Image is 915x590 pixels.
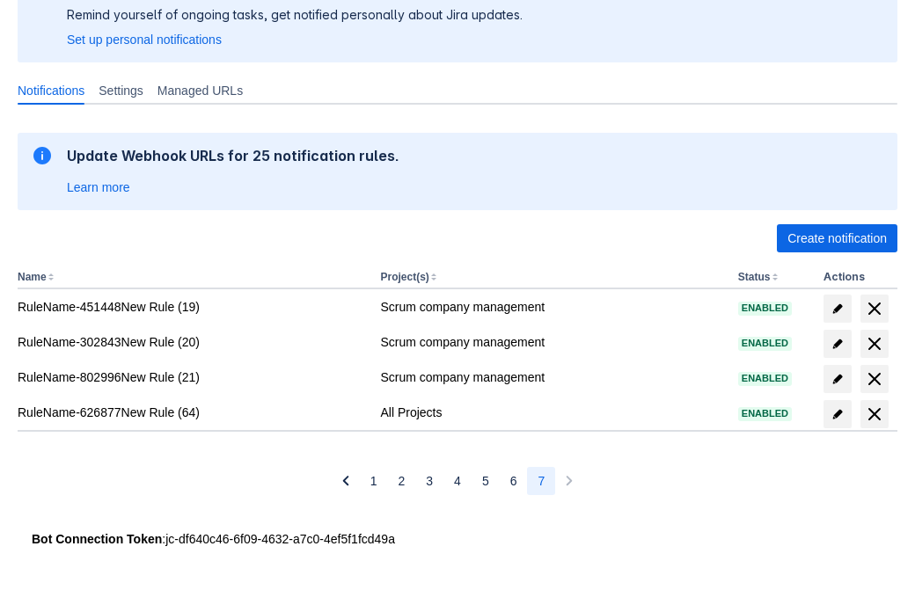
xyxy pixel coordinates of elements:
div: RuleName-626877New Rule (64) [18,404,366,421]
span: information [32,145,53,166]
button: Status [738,271,771,283]
span: 2 [399,467,406,495]
span: 5 [482,467,489,495]
a: Set up personal notifications [67,31,222,48]
span: 1 [370,467,377,495]
span: 4 [454,467,461,495]
span: Enabled [738,409,792,419]
span: edit [831,372,845,386]
button: Page 7 [527,467,555,495]
button: Project(s) [380,271,428,283]
nav: Pagination [332,467,584,495]
div: RuleName-451448New Rule (19) [18,298,366,316]
button: Page 1 [360,467,388,495]
div: All Projects [380,404,723,421]
div: RuleName-802996New Rule (21) [18,368,366,386]
span: delete [864,368,885,390]
h2: Update Webhook URLs for 25 notification rules. [67,147,399,164]
div: RuleName-302843New Rule (20) [18,333,366,351]
span: 3 [426,467,433,495]
span: Create notification [787,224,887,252]
span: delete [864,404,885,425]
span: Enabled [738,374,792,383]
span: Settings [99,82,143,99]
span: 6 [510,467,517,495]
span: Notifications [18,82,84,99]
button: Previous [332,467,360,495]
button: Page 6 [500,467,528,495]
span: Enabled [738,339,792,348]
button: Page 3 [415,467,443,495]
a: Learn more [67,178,130,196]
span: Enabled [738,303,792,313]
div: Scrum company management [380,368,723,386]
strong: Bot Connection Token [32,532,162,546]
button: Name [18,271,47,283]
span: Managed URLs [157,82,243,99]
button: Create notification [777,224,897,252]
span: edit [831,337,845,351]
span: delete [864,333,885,354]
span: 7 [538,467,545,495]
button: Page 4 [443,467,472,495]
p: Remind yourself of ongoing tasks, get notified personally about Jira updates. [67,6,523,24]
span: edit [831,407,845,421]
button: Page 5 [472,467,500,495]
div: : jc-df640c46-6f09-4632-a7c0-4ef5f1fcd49a [32,530,883,548]
span: delete [864,298,885,319]
button: Next [555,467,583,495]
th: Actions [816,266,897,289]
button: Page 2 [388,467,416,495]
div: Scrum company management [380,333,723,351]
div: Scrum company management [380,298,723,316]
span: edit [831,302,845,316]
